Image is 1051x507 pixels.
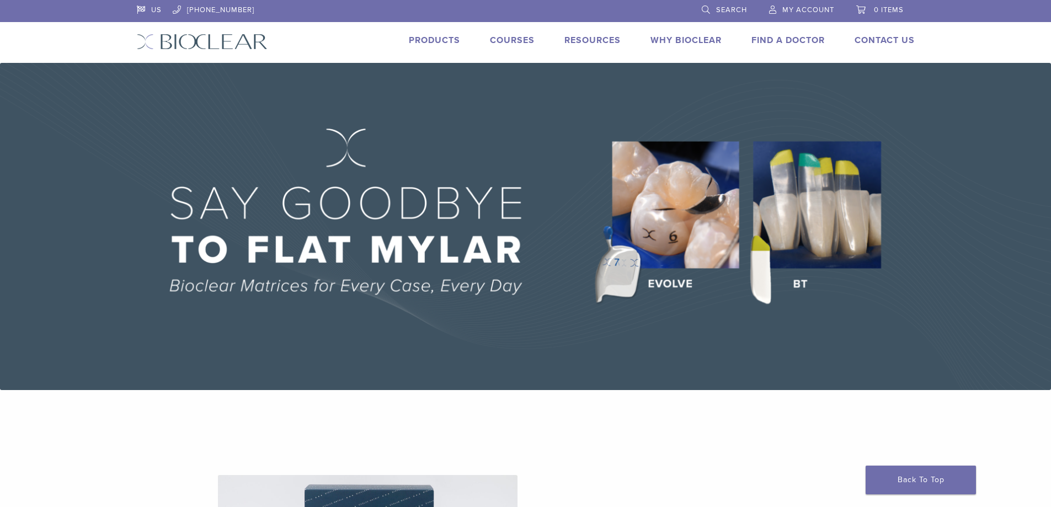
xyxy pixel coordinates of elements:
[137,34,268,50] img: Bioclear
[650,35,722,46] a: Why Bioclear
[564,35,621,46] a: Resources
[866,466,976,494] a: Back To Top
[490,35,535,46] a: Courses
[409,35,460,46] a: Products
[782,6,834,14] span: My Account
[874,6,904,14] span: 0 items
[716,6,747,14] span: Search
[855,35,915,46] a: Contact Us
[751,35,825,46] a: Find A Doctor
